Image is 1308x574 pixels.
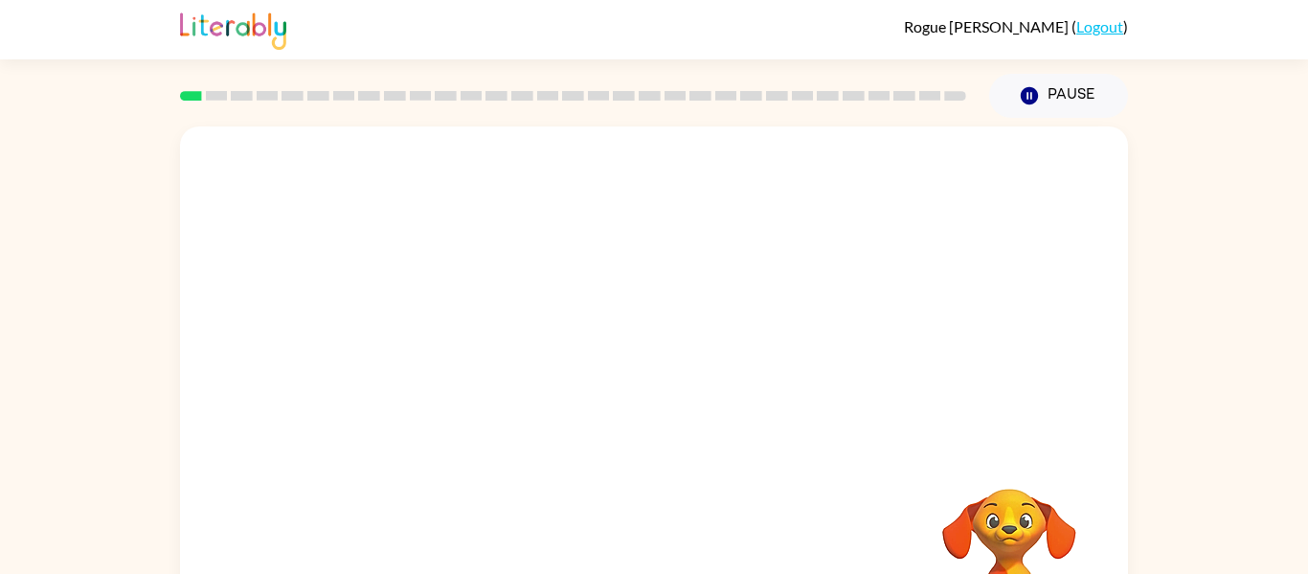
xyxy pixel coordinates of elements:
img: Literably [180,8,286,50]
div: ( ) [904,17,1128,35]
a: Logout [1076,17,1123,35]
span: Rogue [PERSON_NAME] [904,17,1071,35]
button: Pause [989,74,1128,118]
